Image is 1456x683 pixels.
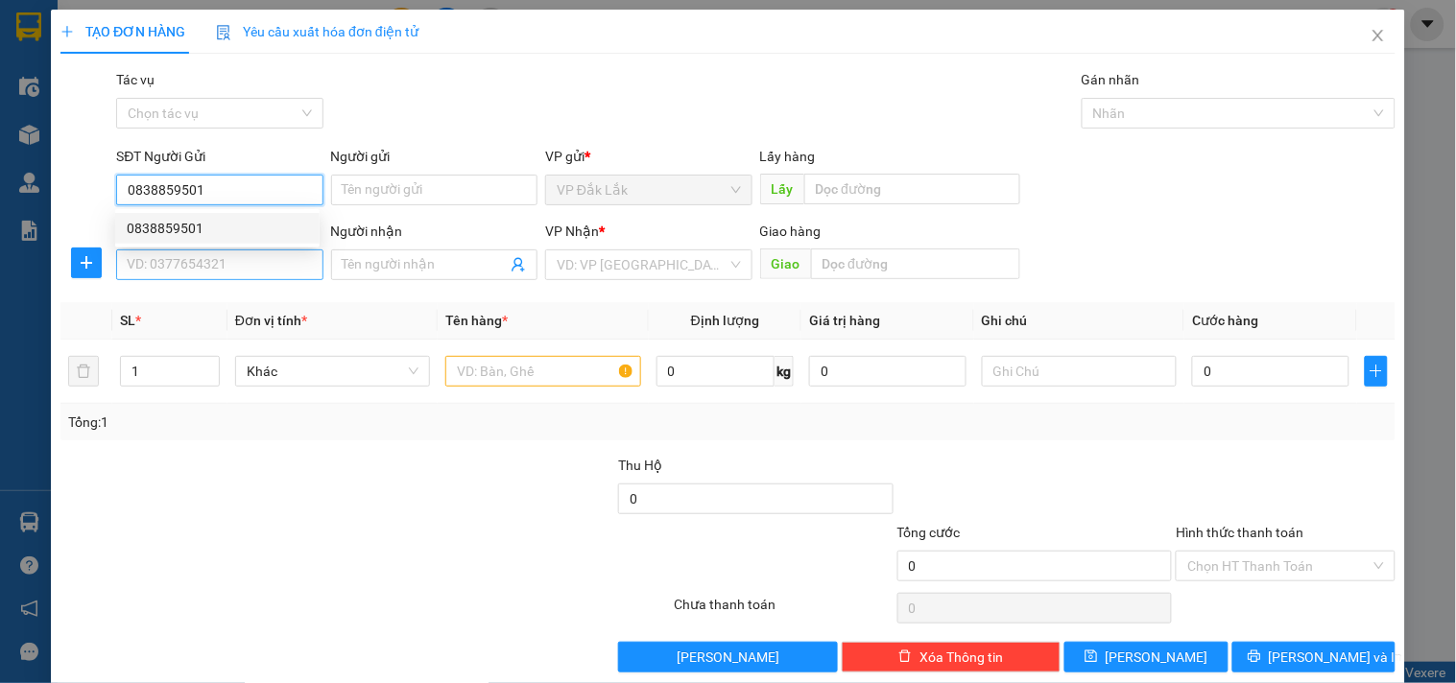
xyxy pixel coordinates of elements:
[445,356,640,387] input: VD: Bàn, Ghế
[691,313,759,328] span: Định lượng
[842,642,1061,672] button: deleteXóa Thông tin
[511,257,526,272] span: user-add
[974,302,1184,340] th: Ghi chú
[618,642,837,672] button: [PERSON_NAME]
[760,248,811,279] span: Giao
[677,647,779,668] span: [PERSON_NAME]
[557,176,740,204] span: VP Đắk Lắk
[115,213,320,244] div: 0838859501
[216,25,231,40] img: icon
[14,134,173,157] div: 110.000
[804,174,1020,204] input: Dọc đường
[1365,356,1388,387] button: plus
[331,146,537,167] div: Người gửi
[127,218,308,239] div: 0838859501
[116,146,322,167] div: SĐT Người Gửi
[183,16,318,62] div: DỌC ĐƯỜNG
[1269,647,1403,668] span: [PERSON_NAME] và In
[898,649,912,665] span: delete
[1106,647,1208,668] span: [PERSON_NAME]
[775,356,794,387] span: kg
[183,62,318,89] div: 0336293113
[71,247,102,278] button: plus
[116,72,155,87] label: Tác vụ
[672,594,895,627] div: Chưa thanh toán
[1176,525,1303,540] label: Hình thức thanh toán
[216,24,418,39] span: Yêu cầu xuất hóa đơn điện tử
[16,16,46,36] span: Gửi:
[760,224,822,239] span: Giao hàng
[211,89,308,123] span: AMATA
[60,25,74,38] span: plus
[68,412,563,433] div: Tổng: 1
[14,136,44,156] span: CR :
[68,356,99,387] button: delete
[247,357,418,386] span: Khác
[1082,72,1140,87] label: Gán nhãn
[1371,28,1386,43] span: close
[1248,649,1261,665] span: printer
[235,313,307,328] span: Đơn vị tính
[331,221,537,242] div: Người nhận
[897,525,961,540] span: Tổng cước
[618,458,662,473] span: Thu Hộ
[760,149,816,164] span: Lấy hàng
[1064,642,1228,672] button: save[PERSON_NAME]
[545,224,599,239] span: VP Nhận
[16,59,170,86] div: 0382294563
[1192,313,1258,328] span: Cước hàng
[982,356,1177,387] input: Ghi Chú
[809,356,967,387] input: 0
[1232,642,1396,672] button: printer[PERSON_NAME] và In
[60,24,185,39] span: TẠO ĐƠN HÀNG
[183,100,211,120] span: DĐ:
[120,313,135,328] span: SL
[811,248,1020,279] input: Dọc đường
[760,174,804,204] span: Lấy
[16,16,170,59] div: [PERSON_NAME]
[545,146,752,167] div: VP gửi
[1351,10,1405,63] button: Close
[183,18,229,38] span: Nhận:
[809,313,880,328] span: Giá trị hàng
[919,647,1003,668] span: Xóa Thông tin
[445,313,508,328] span: Tên hàng
[72,255,101,271] span: plus
[1085,649,1098,665] span: save
[1366,364,1387,379] span: plus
